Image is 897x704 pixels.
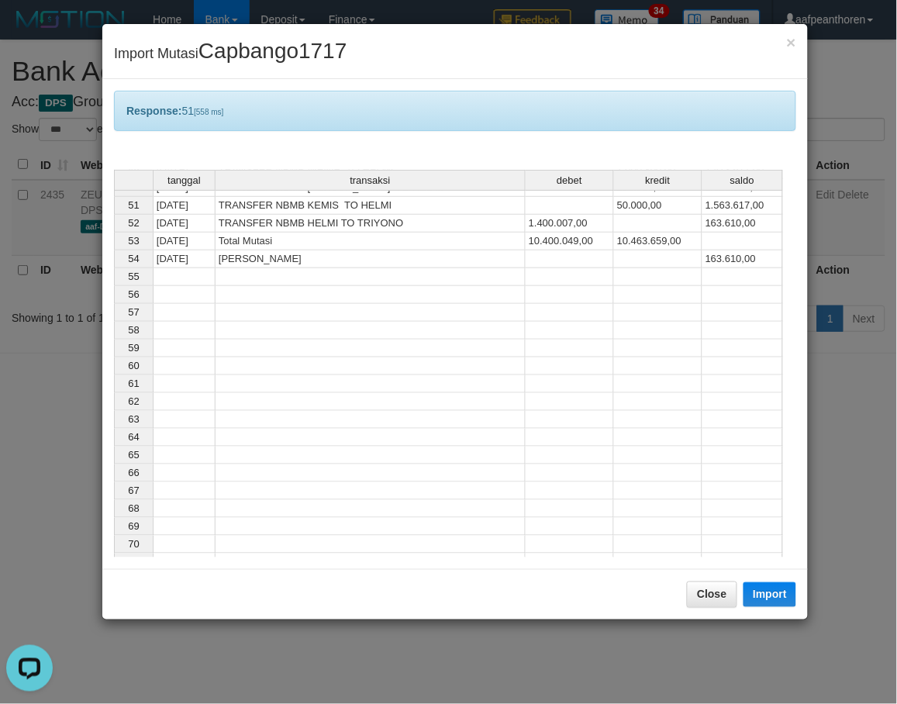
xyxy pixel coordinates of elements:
span: 70 [128,538,139,550]
td: TRANSFER NBMB KEMIS TO HELMI [216,197,526,215]
span: 58 [128,324,139,336]
span: 63 [128,413,139,425]
span: transaksi [350,175,390,186]
td: [DATE] [153,250,216,268]
td: 10.463.659,00 [614,233,702,250]
td: 163.610,00 [702,250,783,268]
td: [DATE] [153,197,216,215]
td: 163.610,00 [702,215,783,233]
span: tanggal [167,175,201,186]
b: Response: [126,105,182,117]
td: [DATE] [153,215,216,233]
span: 57 [128,306,139,318]
span: 59 [128,342,139,354]
span: 52 [128,217,139,229]
span: 62 [128,395,139,407]
span: 55 [128,271,139,282]
td: [DATE] [153,233,216,250]
span: 60 [128,360,139,371]
div: 51 [114,91,796,131]
th: Select whole grid [114,170,153,191]
td: 50.000,00 [614,197,702,215]
span: Capbango1717 [198,39,347,63]
td: 1.400.007,00 [526,215,614,233]
span: debet [557,175,582,186]
td: [PERSON_NAME] [216,250,526,268]
span: 56 [128,288,139,300]
span: 64 [128,431,139,443]
span: 71 [128,556,139,568]
span: 69 [128,520,139,532]
td: TRANSFER NBMB HELMI TO TRIYONO [216,215,526,233]
span: saldo [730,175,754,186]
button: Close [687,581,737,608]
button: Import [743,582,796,607]
span: [558 ms] [194,108,223,116]
span: 67 [128,485,139,496]
span: 54 [128,253,139,264]
span: 66 [128,467,139,478]
td: 1.563.617,00 [702,197,783,215]
span: 53 [128,235,139,247]
span: Import Mutasi [114,46,347,61]
span: 65 [128,449,139,461]
span: × [787,33,796,51]
span: kredit [646,175,671,186]
button: Open LiveChat chat widget [6,6,53,53]
span: 68 [128,502,139,514]
td: Total Mutasi [216,233,526,250]
td: 10.400.049,00 [526,233,614,250]
button: Close [787,34,796,50]
span: 61 [128,378,139,389]
span: 51 [128,199,139,211]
